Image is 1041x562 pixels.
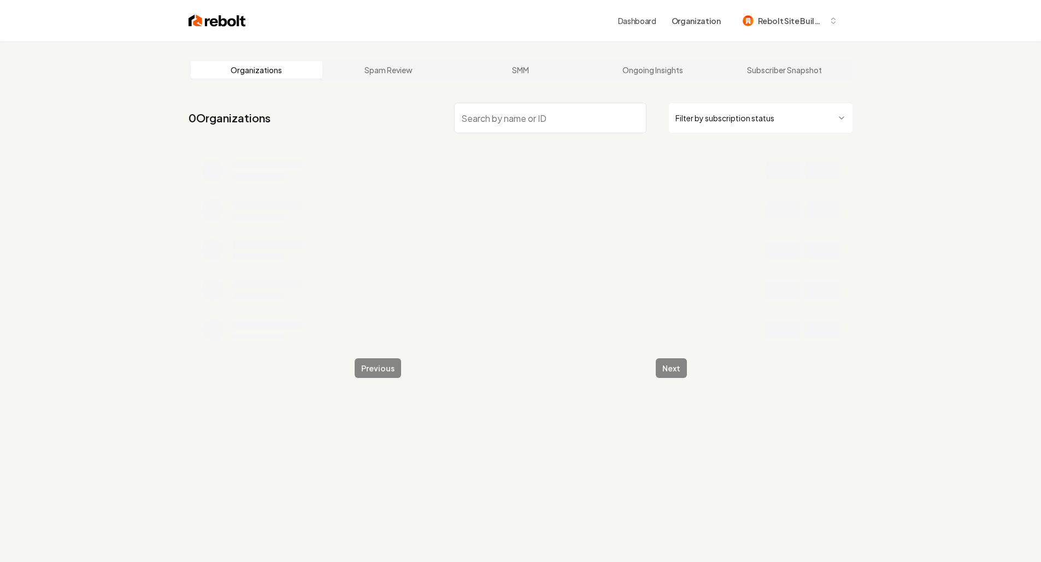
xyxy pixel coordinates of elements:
[618,15,656,26] a: Dashboard
[189,13,246,28] img: Rebolt Logo
[455,61,587,79] a: SMM
[189,110,270,126] a: 0Organizations
[191,61,323,79] a: Organizations
[719,61,851,79] a: Subscriber Snapshot
[758,15,825,27] span: Rebolt Site Builder
[743,15,754,26] img: Rebolt Site Builder
[454,103,646,133] input: Search by name or ID
[322,61,455,79] a: Spam Review
[665,11,727,31] button: Organization
[586,61,719,79] a: Ongoing Insights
